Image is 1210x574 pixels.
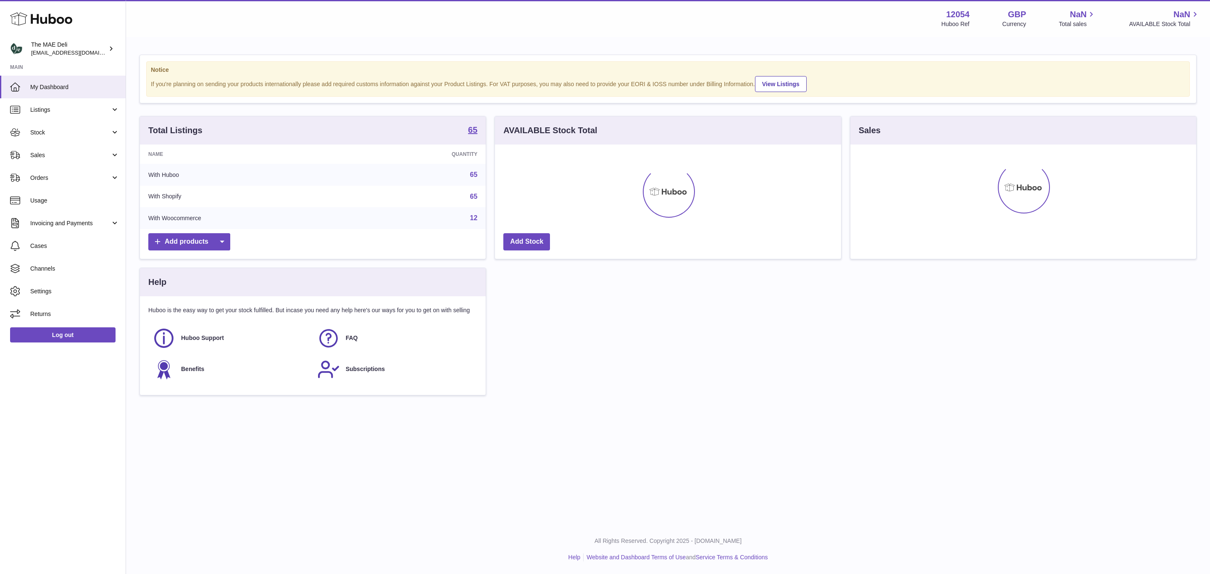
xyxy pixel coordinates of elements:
span: Benefits [181,365,204,373]
h3: AVAILABLE Stock Total [503,125,597,136]
span: Invoicing and Payments [30,219,110,227]
strong: 65 [468,126,477,134]
a: NaN AVAILABLE Stock Total [1129,9,1200,28]
td: With Huboo [140,164,355,186]
a: Benefits [153,358,309,381]
span: Subscriptions [346,365,385,373]
span: Usage [30,197,119,205]
span: FAQ [346,334,358,342]
a: Service Terms & Conditions [696,554,768,561]
h3: Sales [859,125,881,136]
a: FAQ [317,327,473,350]
a: 65 [470,171,478,178]
span: NaN [1070,9,1086,20]
a: 12 [470,214,478,221]
strong: GBP [1008,9,1026,20]
span: Settings [30,287,119,295]
a: 65 [470,193,478,200]
span: NaN [1173,9,1190,20]
p: Huboo is the easy way to get your stock fulfilled. But incase you need any help here's our ways f... [148,306,477,314]
span: Returns [30,310,119,318]
a: Add Stock [503,233,550,250]
div: Huboo Ref [942,20,970,28]
th: Name [140,145,355,164]
div: If you're planning on sending your products internationally please add required customs informati... [151,75,1185,92]
span: My Dashboard [30,83,119,91]
span: [EMAIL_ADDRESS][DOMAIN_NAME] [31,49,124,56]
td: With Woocommerce [140,207,355,229]
strong: 12054 [946,9,970,20]
td: With Shopify [140,186,355,208]
span: Huboo Support [181,334,224,342]
h3: Total Listings [148,125,203,136]
a: View Listings [755,76,807,92]
a: Help [568,554,581,561]
a: Add products [148,233,230,250]
a: Website and Dashboard Terms of Use [587,554,686,561]
div: Currency [1002,20,1026,28]
a: 65 [468,126,477,136]
span: Listings [30,106,110,114]
a: NaN Total sales [1059,9,1096,28]
span: Total sales [1059,20,1096,28]
span: Sales [30,151,110,159]
a: Subscriptions [317,358,473,381]
a: Log out [10,327,116,342]
li: and [584,553,768,561]
span: Stock [30,129,110,137]
a: Huboo Support [153,327,309,350]
img: logistics@deliciouslyella.com [10,42,23,55]
h3: Help [148,276,166,288]
strong: Notice [151,66,1185,74]
span: Channels [30,265,119,273]
span: Orders [30,174,110,182]
div: The MAE Deli [31,41,107,57]
span: AVAILABLE Stock Total [1129,20,1200,28]
p: All Rights Reserved. Copyright 2025 - [DOMAIN_NAME] [133,537,1203,545]
th: Quantity [355,145,486,164]
span: Cases [30,242,119,250]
